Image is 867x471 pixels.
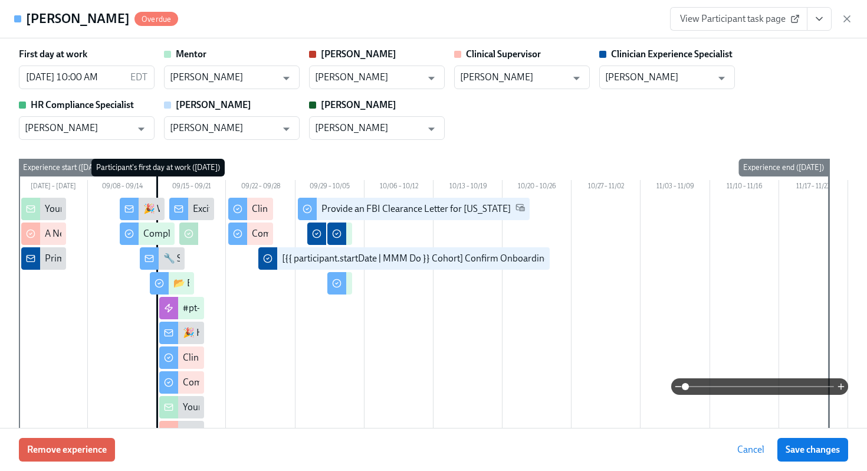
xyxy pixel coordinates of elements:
div: 🎉 Welcome to Charlie Health! [143,202,267,215]
button: Open [277,120,295,138]
div: Primary Therapists cleared to start [45,252,183,265]
div: 09/08 – 09/14 [88,180,157,195]
span: Cancel [737,444,764,456]
span: Save changes [786,444,840,456]
div: Compliance Onboarding: Week 2 [252,227,385,240]
div: Experience end ([DATE]) [738,159,829,176]
strong: HR Compliance Specialist [31,99,134,110]
div: Participant's first day at work ([DATE]) [91,159,225,176]
div: 📂 Elation (EHR) Setup [173,277,266,290]
button: Remove experience [19,438,115,462]
div: Clinical Onboarding: Week 2 [252,202,366,215]
div: A New Hire is Cleared to Start [45,227,163,240]
button: Open [132,120,150,138]
div: 11/17 – 11/23 [779,180,848,195]
div: Clinical Onboarding: Week One [183,351,309,364]
strong: [PERSON_NAME] [321,99,396,110]
button: View task page [807,7,832,31]
span: View Participant task page [680,13,797,25]
div: 🎉 Happy First Day at Charlie Health! [183,326,332,339]
button: Open [422,120,441,138]
span: Remove experience [27,444,107,456]
strong: [PERSON_NAME] [321,48,396,60]
strong: Mentor [176,48,206,60]
span: Work Email [515,202,525,216]
div: Provide an FBI Clearance Letter for [US_STATE] [321,202,511,215]
div: Your New Mentee has started [DATE]! [183,401,334,414]
div: 09/22 – 09/28 [226,180,295,195]
div: Excited to Connect – Your Mentor at Charlie Health! [193,202,398,215]
strong: Clinician Experience Specialist [611,48,733,60]
div: 11/03 – 11/09 [641,180,710,195]
button: Open [567,69,586,87]
div: [DATE] – [DATE] [19,180,88,195]
strong: [PERSON_NAME] [176,99,251,110]
div: 10/20 – 10/26 [503,180,572,195]
div: 🔧 Set Up Core Applications [163,252,276,265]
div: Compliance Onboarding: Week One [183,376,328,389]
div: 09/15 – 09/21 [157,180,226,195]
div: 10/27 – 11/02 [572,180,641,195]
div: 10/06 – 10/12 [364,180,433,195]
button: Open [422,69,441,87]
strong: Clinical Supervisor [466,48,541,60]
div: 09/29 – 10/05 [295,180,364,195]
div: Your new mentee is about to start onboarding! [45,202,231,215]
button: Save changes [777,438,848,462]
p: EDT [130,71,147,84]
div: {{ participant.fullName }} has Started [DATE]! [183,426,364,439]
a: View Participant task page [670,7,807,31]
button: Cancel [729,438,773,462]
div: 11/10 – 11/16 [710,180,779,195]
button: Open [277,69,295,87]
div: #pt-onboarding-support [183,302,283,315]
div: Experience start ([DATE]) [18,159,111,176]
button: Open [712,69,731,87]
label: First day at work [19,48,87,61]
h4: [PERSON_NAME] [26,10,130,28]
div: Complete our Welcome Survey [143,227,267,240]
span: Overdue [134,15,178,24]
div: 10/13 – 10/19 [433,180,503,195]
div: [{{ participant.startDate | MMM Do }} Cohort] Confirm Onboarding Completed [282,252,596,265]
